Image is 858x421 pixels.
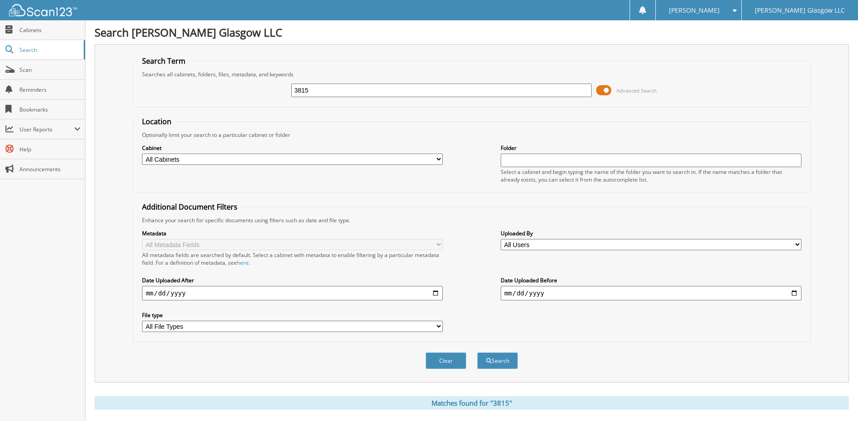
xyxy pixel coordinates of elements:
[137,56,190,66] legend: Search Term
[19,86,81,94] span: Reminders
[501,144,801,152] label: Folder
[142,229,443,237] label: Metadata
[19,106,81,113] span: Bookmarks
[501,286,801,300] input: end
[19,145,81,153] span: Help
[19,46,79,54] span: Search
[137,202,242,212] legend: Additional Document Filters
[237,259,249,267] a: here
[19,26,81,34] span: Cabinets
[137,131,806,139] div: Optionally limit your search to a particular cabinet or folder
[19,66,81,74] span: Scan
[501,229,801,237] label: Uploaded By
[426,352,466,369] button: Clear
[137,216,806,224] div: Enhance your search for specific documents using filters such as date and file type.
[142,311,443,319] label: File type
[142,251,443,267] div: All metadata fields are searched by default. Select a cabinet with metadata to enable filtering b...
[19,165,81,173] span: Announcements
[95,25,849,40] h1: Search [PERSON_NAME] Glasgow LLC
[501,276,801,284] label: Date Uploaded Before
[142,286,443,300] input: start
[142,144,443,152] label: Cabinet
[142,276,443,284] label: Date Uploaded After
[616,87,657,94] span: Advanced Search
[95,396,849,410] div: Matches found for "3815"
[669,8,720,13] span: [PERSON_NAME]
[477,352,518,369] button: Search
[755,8,845,13] span: [PERSON_NAME] Glasgow LLC
[137,70,806,78] div: Searches all cabinets, folders, files, metadata, and keywords
[9,4,77,16] img: scan123-logo-white.svg
[19,126,74,133] span: User Reports
[501,168,801,183] div: Select a cabinet and begin typing the name of the folder you want to search in. If the name match...
[137,117,176,126] legend: Location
